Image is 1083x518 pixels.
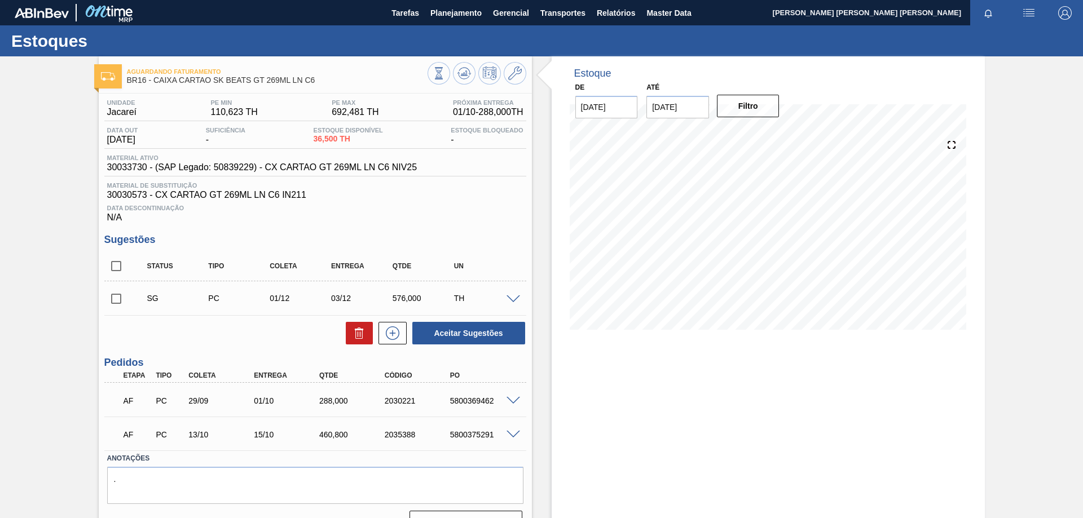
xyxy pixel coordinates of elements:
div: TH [451,294,520,303]
span: BR16 - CAIXA CARTAO SK BEATS GT 269ML LN C6 [127,76,428,85]
div: 576,000 [390,294,458,303]
span: 30030573 - CX CARTAO GT 269ML LN C6 IN211 [107,190,523,200]
span: Suficiência [206,127,245,134]
h3: Sugestões [104,234,526,246]
p: AF [124,396,152,405]
img: Logout [1058,6,1072,20]
div: Sugestão Criada [144,294,213,303]
h1: Estoques [11,34,212,47]
span: Estoque Bloqueado [451,127,523,134]
span: Unidade [107,99,137,106]
div: Aguardando Faturamento [121,422,155,447]
span: Material de Substituição [107,182,523,189]
div: Pedido de Compra [205,294,274,303]
span: Transportes [540,6,585,20]
button: Notificações [970,5,1006,21]
div: PO [447,371,521,379]
span: Planejamento [430,6,482,20]
div: Nova sugestão [373,322,407,344]
div: 288,000 [316,396,390,405]
img: userActions [1022,6,1036,20]
label: Até [646,83,659,91]
div: Aguardando Faturamento [121,388,155,413]
div: Coleta [186,371,259,379]
img: Ícone [101,72,115,81]
div: Coleta [267,262,335,270]
div: 29/09/2025 [186,396,259,405]
span: Jacareí [107,107,137,117]
span: Tarefas [391,6,419,20]
span: Aguardando Faturamento [127,68,428,75]
span: Gerencial [493,6,529,20]
div: 01/12/2025 [267,294,335,303]
div: Status [144,262,213,270]
div: 2035388 [382,430,455,439]
div: Tipo [205,262,274,270]
button: Filtro [717,95,780,117]
span: Data Descontinuação [107,205,523,211]
div: 03/12/2025 [328,294,397,303]
div: - [448,127,526,145]
img: TNhmsLtSVTkK8tSr43FrP2fwEKptu5GPRR3wAAAABJRU5ErkJggg== [15,8,69,18]
div: 5800375291 [447,430,521,439]
div: UN [451,262,520,270]
button: Visão Geral dos Estoques [428,62,450,85]
label: Anotações [107,450,523,467]
div: Entrega [328,262,397,270]
div: 2030221 [382,396,455,405]
span: 692,481 TH [332,107,378,117]
h3: Pedidos [104,357,526,369]
span: 30033730 - (SAP Legado: 50839229) - CX CARTAO GT 269ML LN C6 NIV25 [107,162,417,172]
div: - [203,127,248,145]
div: Etapa [121,371,155,379]
div: Qtde [316,371,390,379]
span: PE MIN [210,99,257,106]
div: Entrega [251,371,324,379]
div: Código [382,371,455,379]
span: Data out [107,127,138,134]
span: 110,623 TH [210,107,257,117]
div: Tipo [153,371,187,379]
span: Próxima Entrega [453,99,523,106]
div: Estoque [574,68,611,79]
div: 01/10/2025 [251,396,324,405]
input: dd/mm/yyyy [575,96,638,118]
div: 460,800 [316,430,390,439]
button: Ir ao Master Data / Geral [504,62,526,85]
div: N/A [104,200,526,223]
div: Aceitar Sugestões [407,321,526,346]
div: 13/10/2025 [186,430,259,439]
span: [DATE] [107,135,138,145]
input: dd/mm/yyyy [646,96,709,118]
div: Pedido de Compra [153,430,187,439]
div: Pedido de Compra [153,396,187,405]
span: 01/10 - 288,000 TH [453,107,523,117]
span: Master Data [646,6,691,20]
span: PE MAX [332,99,378,106]
div: 5800369462 [447,396,521,405]
div: Qtde [390,262,458,270]
label: De [575,83,585,91]
span: Relatórios [597,6,635,20]
button: Aceitar Sugestões [412,322,525,344]
button: Atualizar Gráfico [453,62,476,85]
p: AF [124,430,152,439]
button: Programar Estoque [478,62,501,85]
span: Material ativo [107,154,417,161]
span: 36,500 TH [314,135,383,143]
div: Excluir Sugestões [340,322,373,344]
span: Estoque Disponível [314,127,383,134]
textarea: . [107,467,523,504]
div: 15/10/2025 [251,430,324,439]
